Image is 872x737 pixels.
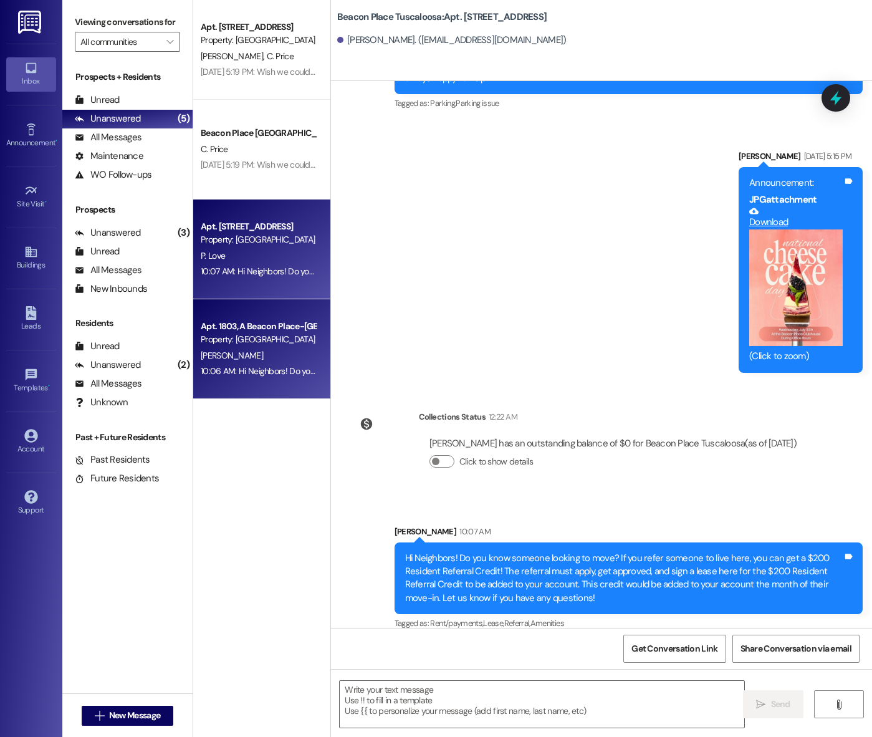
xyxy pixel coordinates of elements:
div: (2) [175,355,193,375]
div: Past + Future Residents [62,431,193,444]
i:  [95,711,104,721]
a: Support [6,486,56,520]
div: [DATE] 5:19 PM: Wish we could make it [201,66,338,77]
a: Leads [6,302,56,336]
div: Unanswered [75,359,141,372]
div: Property: [GEOGRAPHIC_DATA] [GEOGRAPHIC_DATA] [201,233,316,246]
div: Unread [75,245,120,258]
div: Tagged as: [395,614,863,632]
img: ResiDesk Logo [18,11,44,34]
div: Maintenance [75,150,143,163]
i:  [834,700,843,710]
label: Click to show details [459,455,533,468]
i:  [756,700,765,710]
div: Unread [75,340,120,353]
div: [DATE] 5:15 PM [801,150,852,163]
div: (3) [175,223,193,243]
span: Get Conversation Link [631,642,717,655]
button: Send [743,690,803,718]
input: All communities [80,32,160,52]
span: Amenities [530,618,564,629]
div: Future Residents [75,472,159,485]
div: 10:07 AM [456,525,491,538]
div: Prospects [62,203,193,216]
b: JPG attachment [749,193,817,206]
div: [DATE] 5:19 PM: Wish we could make it [201,159,338,170]
div: Unanswered [75,226,141,239]
span: [PERSON_NAME] [201,51,267,62]
div: Apt. [STREET_ADDRESS] [201,220,316,233]
div: (Click to zoom) [749,350,843,363]
span: • [45,198,47,206]
a: Inbox [6,57,56,91]
div: Unknown [75,396,128,409]
div: [PERSON_NAME]. ([EMAIL_ADDRESS][DOMAIN_NAME]) [337,34,567,47]
div: Apt. [STREET_ADDRESS] [201,21,316,34]
div: [PERSON_NAME] has an outstanding balance of $0 for Beacon Place Tuscaloosa (as of [DATE]) [429,437,797,450]
a: Download [749,206,843,228]
div: [PERSON_NAME] [739,150,863,167]
div: Tagged as: [395,94,863,112]
div: Announcement: [749,176,843,190]
div: Prospects + Residents [62,70,193,84]
div: Unread [75,94,120,107]
div: [PERSON_NAME] [395,525,863,542]
div: All Messages [75,377,141,390]
label: Viewing conversations for [75,12,180,32]
b: Beacon Place Tuscaloosa: Apt. [STREET_ADDRESS] [337,11,547,24]
div: Residents [62,317,193,330]
span: Referral , [504,618,530,629]
span: P. Love [201,250,225,261]
div: Unanswered [75,112,141,125]
div: Beacon Place [GEOGRAPHIC_DATA] Prospect [201,127,316,140]
a: Site Visit • [6,180,56,214]
button: Get Conversation Link [623,635,726,663]
div: Hi Neighbors! Do you know someone looking to move? If you refer someone to live here, you can get... [405,552,843,605]
div: New Inbounds [75,282,147,296]
span: • [48,382,50,390]
button: Share Conversation via email [732,635,860,663]
span: Share Conversation via email [740,642,851,655]
div: (5) [175,109,193,128]
div: Property: [GEOGRAPHIC_DATA] [GEOGRAPHIC_DATA] [201,333,316,346]
span: Parking , [430,98,456,108]
div: WO Follow-ups [75,168,151,181]
div: Collections Status [419,410,486,423]
button: New Message [82,706,174,726]
div: Property: [GEOGRAPHIC_DATA] [GEOGRAPHIC_DATA] [201,34,316,47]
i:  [166,37,173,47]
span: New Message [109,709,160,722]
a: Buildings [6,241,56,275]
button: Zoom image [749,229,843,347]
span: • [55,137,57,145]
span: Lease , [483,618,504,629]
span: Rent/payments , [430,618,483,629]
span: C. Price [266,51,293,62]
div: All Messages [75,264,141,277]
span: C. Price [201,143,228,155]
div: All Messages [75,131,141,144]
span: [PERSON_NAME] [201,350,263,361]
span: Send [771,698,790,711]
span: Parking issue [456,98,499,108]
div: Apt. 1803, A Beacon Place-[GEOGRAPHIC_DATA] [201,320,316,333]
a: Account [6,425,56,459]
div: Past Residents [75,453,150,466]
a: Templates • [6,364,56,398]
div: 12:22 AM [486,410,517,423]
